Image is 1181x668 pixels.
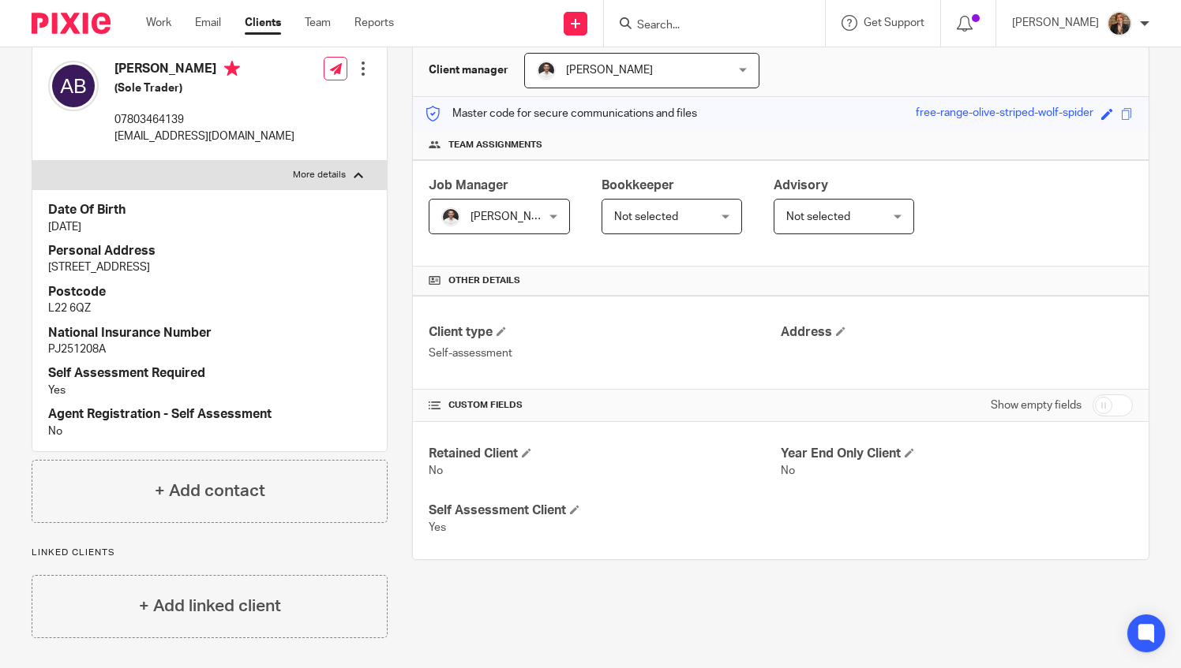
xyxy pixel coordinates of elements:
p: Master code for secure communications and files [425,106,697,121]
p: Yes [48,383,371,398]
i: Primary [224,61,240,77]
span: Not selected [786,211,850,222]
input: Search [635,19,778,33]
span: Team assignments [448,139,542,151]
a: Email [195,15,221,31]
span: No [781,465,795,476]
label: Show empty fields [991,397,1082,413]
img: WhatsApp%20Image%202025-04-23%20at%2010.20.30_16e186ec.jpg [1107,11,1132,36]
span: Advisory [774,179,828,192]
span: Yes [429,522,446,533]
p: [PERSON_NAME] [1012,15,1099,31]
h4: Date Of Birth [48,202,371,218]
p: Linked clients [32,547,388,559]
span: Other details [448,274,520,287]
p: More details [293,169,346,181]
p: [EMAIL_ADDRESS][DOMAIN_NAME] [114,129,294,144]
h4: + Add contact [155,479,265,503]
a: Work [146,15,171,31]
h4: Retained Client [429,446,781,462]
h5: (Sole Trader) [114,80,294,96]
p: PJ251208A [48,341,371,357]
h4: + Add linked client [139,594,281,618]
span: Job Manager [429,179,508,192]
p: [STREET_ADDRESS] [48,259,371,275]
p: Self-assessment [429,345,781,361]
h4: Self Assessment Required [48,365,371,382]
a: Clients [245,15,281,31]
div: free-range-olive-striped-wolf-spider [916,105,1093,123]
h4: CUSTOM FIELDS [429,399,781,412]
span: Bookkeeper [602,179,674,192]
img: svg%3E [48,61,99,111]
span: Not selected [614,211,678,222]
img: dom%20slack.jpg [441,207,460,226]
h4: Client type [429,324,781,341]
p: L22 6QZ [48,300,371,316]
h4: National Insurance Number [48,325,371,341]
a: Team [305,15,331,31]
span: Get Support [864,17,924,28]
p: 07803464139 [114,112,294,128]
h4: Self Assessment Client [429,502,781,519]
span: [PERSON_NAME] [566,65,653,76]
h4: Agent Registration - Self Assessment [48,406,371,423]
p: [DATE] [48,219,371,235]
a: Reports [354,15,394,31]
h3: Client manager [429,62,508,78]
img: Pixie [32,13,111,34]
h4: Personal Address [48,243,371,259]
span: [PERSON_NAME] [471,211,557,222]
span: No [429,465,443,476]
h4: Postcode [48,284,371,300]
h4: [PERSON_NAME] [114,61,294,80]
h4: Address [781,324,1133,341]
h4: Year End Only Client [781,446,1133,462]
img: dom%20slack.jpg [537,61,556,80]
p: No [48,424,371,439]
